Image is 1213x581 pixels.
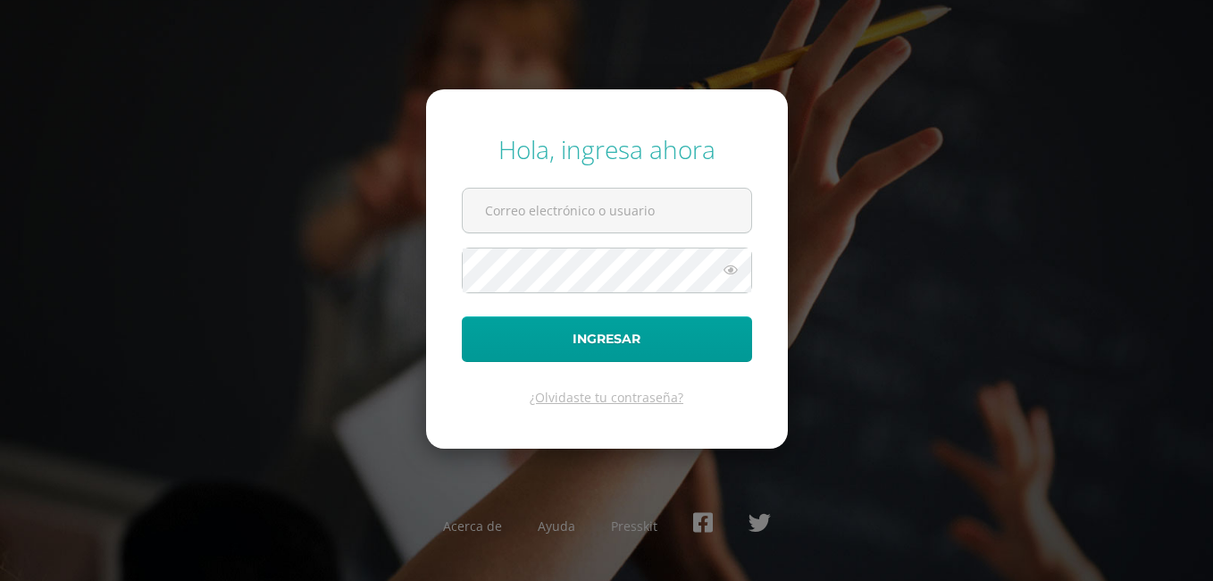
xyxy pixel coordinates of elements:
[462,316,752,362] button: Ingresar
[611,518,657,535] a: Presskit
[538,518,575,535] a: Ayuda
[463,189,751,232] input: Correo electrónico o usuario
[462,132,752,166] div: Hola, ingresa ahora
[530,389,683,406] a: ¿Olvidaste tu contraseña?
[443,518,502,535] a: Acerca de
